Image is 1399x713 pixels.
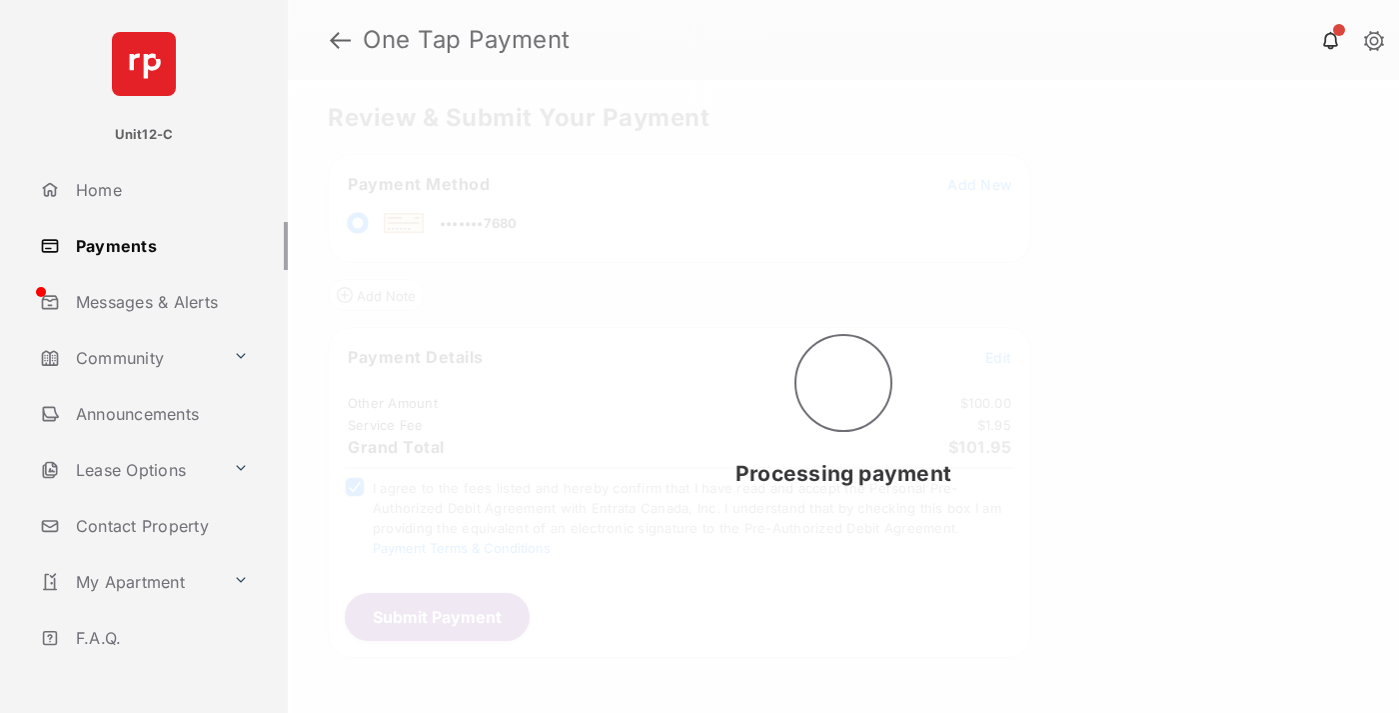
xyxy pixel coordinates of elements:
a: My Apartment [32,558,225,606]
a: Payments [32,222,288,270]
span: Processing payment [735,461,951,486]
p: Unit12-C [115,125,174,145]
a: F.A.Q. [32,614,288,662]
a: Messages & Alerts [32,278,288,326]
a: Home [32,166,288,214]
a: Lease Options [32,446,225,494]
strong: One Tap Payment [363,28,571,52]
a: Announcements [32,390,288,438]
a: Contact Property [32,502,288,550]
a: Community [32,334,225,382]
img: svg+xml;base64,PHN2ZyB4bWxucz0iaHR0cDovL3d3dy53My5vcmcvMjAwMC9zdmciIHdpZHRoPSI2NCIgaGVpZ2h0PSI2NC... [112,32,176,96]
